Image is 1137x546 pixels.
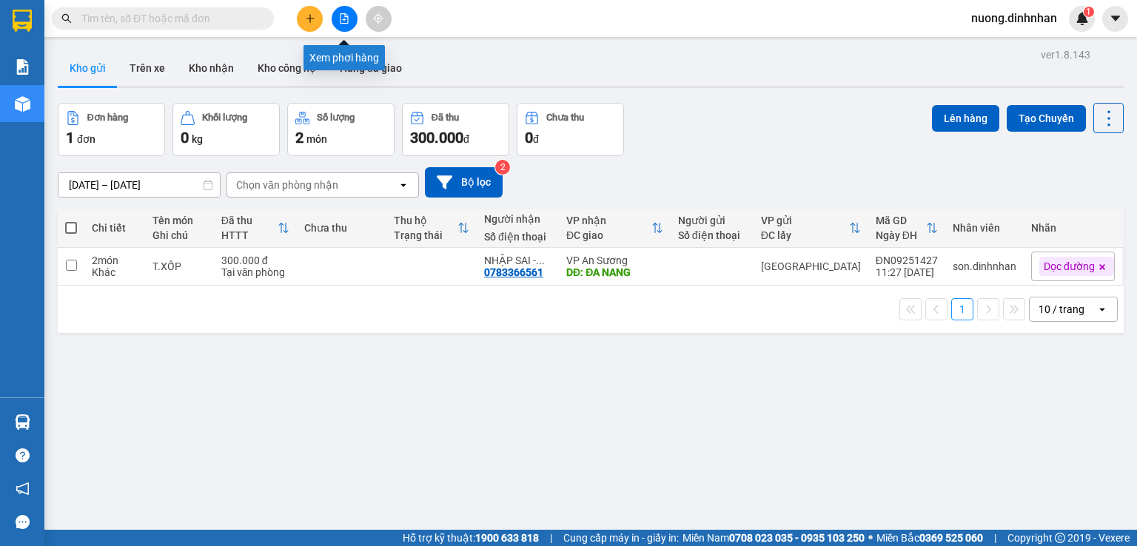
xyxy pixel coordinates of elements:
span: search [61,13,72,24]
span: kg [192,133,203,145]
strong: 1900 633 818 [475,532,539,544]
button: aim [366,6,392,32]
span: đ [463,133,469,145]
sup: 1 [1084,7,1094,17]
img: warehouse-icon [15,414,30,430]
div: Đơn hàng [87,112,128,123]
span: 0 [525,129,533,146]
strong: 0369 525 060 [919,532,983,544]
button: Đơn hàng1đơn [58,103,165,156]
div: ver 1.8.143 [1041,47,1090,63]
input: Select a date range. [58,173,220,197]
div: Chưa thu [546,112,584,123]
svg: open [1096,303,1108,315]
div: DĐ: ĐA NANG [566,266,663,278]
span: ⚪️ [868,535,873,541]
div: [GEOGRAPHIC_DATA] [761,260,861,272]
div: 2 món [92,255,138,266]
span: nuong.dinhnhan [959,9,1069,27]
th: Toggle SortBy [868,209,945,248]
div: Trạng thái [394,229,457,241]
span: Miền Bắc [876,530,983,546]
button: Đã thu300.000đ [402,103,509,156]
div: Khác [92,266,138,278]
div: Chi tiết [92,222,138,234]
div: Chọn văn phòng nhận [236,178,338,192]
span: Hỗ trợ kỹ thuật: [403,530,539,546]
div: Ngày ĐH [876,229,926,241]
div: NHẬP SAI - BỎ [484,255,551,266]
button: Khối lượng0kg [172,103,280,156]
div: Người nhận [484,213,551,225]
div: T.XỐP [152,260,207,272]
th: Toggle SortBy [386,209,477,248]
span: plus [305,13,315,24]
span: 1 [66,129,74,146]
span: 1 [1086,7,1091,17]
div: Đã thu [432,112,459,123]
img: icon-new-feature [1076,12,1089,25]
span: file-add [339,13,349,24]
div: 10 / trang [1039,302,1084,317]
button: Kho gửi [58,50,118,86]
strong: 0708 023 035 - 0935 103 250 [729,532,865,544]
span: Cung cấp máy in - giấy in: [563,530,679,546]
button: Trên xe [118,50,177,86]
button: plus [297,6,323,32]
div: Tên món [152,215,207,226]
div: VP An Sương [566,255,663,266]
div: 300.000 đ [221,255,289,266]
div: Xem phơi hàng [303,45,385,70]
span: caret-down [1109,12,1122,25]
img: logo-vxr [13,10,32,32]
div: ĐC giao [566,229,651,241]
div: Số điện thoại [678,229,746,241]
th: Toggle SortBy [559,209,671,248]
img: warehouse-icon [15,96,30,112]
span: Miền Nam [682,530,865,546]
button: Tạo Chuyến [1007,105,1086,132]
div: VP nhận [566,215,651,226]
span: Dọc đường [1044,260,1095,273]
div: Số điện thoại [484,231,551,243]
div: Tại văn phòng [221,266,289,278]
span: 0 [181,129,189,146]
div: Khối lượng [202,112,247,123]
div: Người gửi [678,215,746,226]
span: món [306,133,327,145]
th: Toggle SortBy [754,209,868,248]
sup: 2 [495,160,510,175]
span: notification [16,482,30,496]
span: aim [373,13,383,24]
span: 300.000 [410,129,463,146]
div: ĐC lấy [761,229,849,241]
div: HTTT [221,229,278,241]
button: Số lượng2món [287,103,395,156]
button: Kho nhận [177,50,246,86]
div: 0783366561 [484,266,543,278]
span: message [16,515,30,529]
div: Nhân viên [953,222,1016,234]
span: ... [536,255,545,266]
div: Thu hộ [394,215,457,226]
button: Chưa thu0đ [517,103,624,156]
div: Chưa thu [304,222,380,234]
th: Toggle SortBy [214,209,297,248]
input: Tìm tên, số ĐT hoặc mã đơn [81,10,256,27]
span: question-circle [16,448,30,462]
div: Nhãn [1031,222,1115,234]
button: Bộ lọc [425,167,503,198]
div: Ghi chú [152,229,207,241]
span: | [994,530,996,546]
button: Lên hàng [932,105,999,132]
div: ĐN09251427 [876,255,938,266]
div: Mã GD [876,215,926,226]
div: Số lượng [317,112,355,123]
span: 2 [295,129,303,146]
button: caret-down [1102,6,1128,32]
button: file-add [332,6,358,32]
div: Đã thu [221,215,278,226]
svg: open [398,179,409,191]
span: đơn [77,133,95,145]
button: 1 [951,298,973,320]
